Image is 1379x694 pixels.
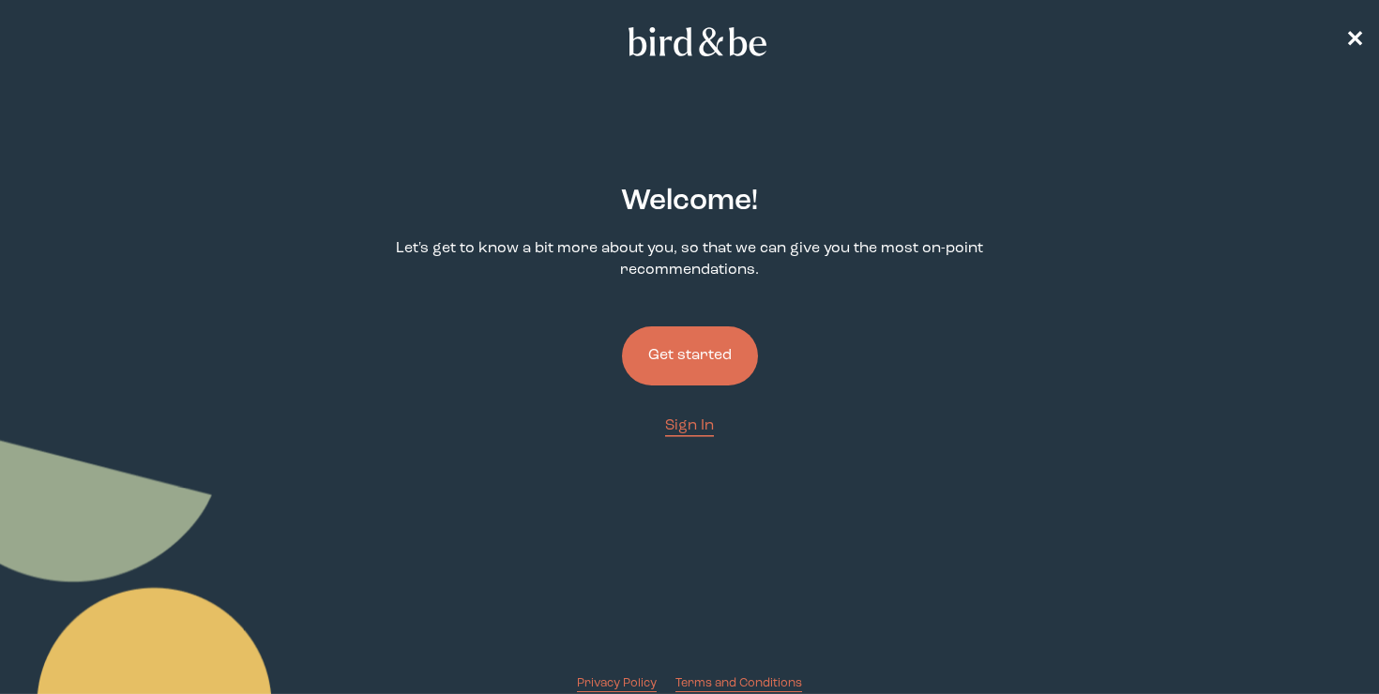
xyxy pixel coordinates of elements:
[577,677,657,689] span: Privacy Policy
[1345,25,1364,58] a: ✕
[622,326,758,385] button: Get started
[1285,606,1360,675] iframe: Gorgias live chat messenger
[675,674,802,692] a: Terms and Conditions
[577,674,657,692] a: Privacy Policy
[1345,30,1364,53] span: ✕
[360,238,1020,281] p: Let's get to know a bit more about you, so that we can give you the most on-point recommendations.
[622,296,758,415] a: Get started
[665,415,714,437] a: Sign In
[621,180,758,223] h2: Welcome !
[675,677,802,689] span: Terms and Conditions
[665,418,714,433] span: Sign In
